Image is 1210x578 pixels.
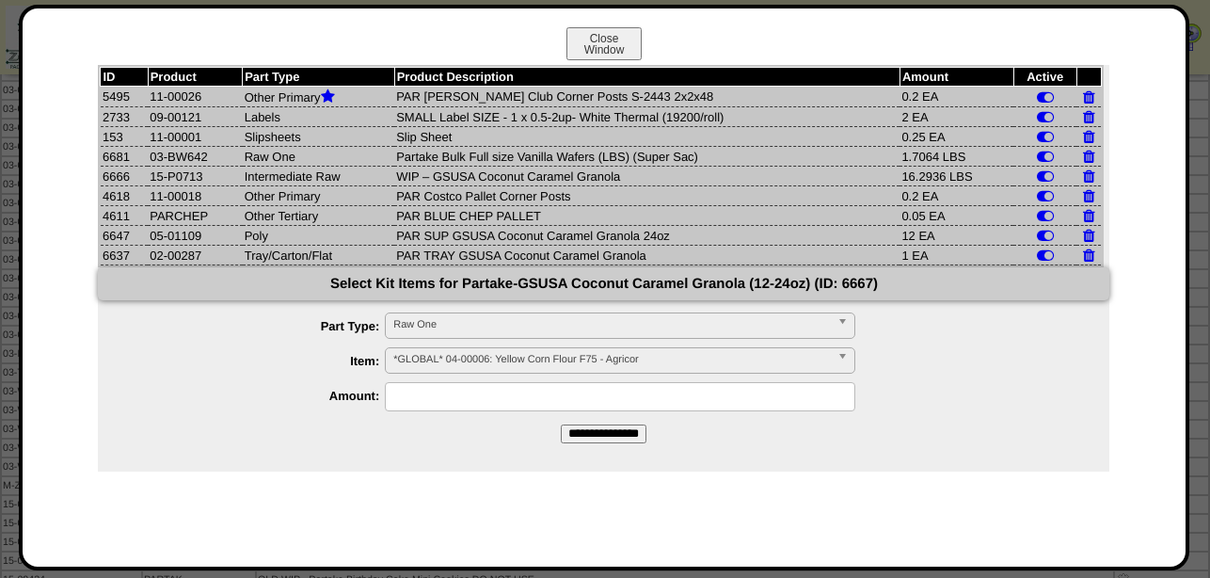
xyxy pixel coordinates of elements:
td: PAR Costco Pallet Corner Posts [394,186,900,206]
td: PARCHEP [148,206,242,226]
th: Product Description [394,68,900,87]
td: 0.2 EA [900,87,1013,107]
td: 6647 [101,226,148,246]
td: Other Primary [243,87,394,107]
td: SMALL Label SIZE - 1 x 0.5-2up- White Thermal (19200/roll) [394,107,900,127]
td: PAR SUP GSUSA Coconut Caramel Granola 24oz [394,226,900,246]
td: Labels [243,107,394,127]
td: 12 EA [900,226,1013,246]
td: 09-00121 [148,107,242,127]
td: 6637 [101,246,148,265]
span: *GLOBAL* 04-00006: Yellow Corn Flour F75 - Agricor [393,348,830,371]
td: Slip Sheet [394,127,900,147]
td: 0.2 EA [900,186,1013,206]
th: Active [1013,68,1076,87]
th: ID [101,68,148,87]
td: 5495 [101,87,148,107]
td: WIP – GSUSA Coconut Caramel Granola [394,167,900,186]
td: 6681 [101,147,148,167]
td: 02-00287 [148,246,242,265]
td: 4618 [101,186,148,206]
label: Part Type: [135,319,385,333]
td: Slipsheets [243,127,394,147]
button: CloseWindow [566,27,642,60]
td: 2 EA [900,107,1013,127]
td: 05-01109 [148,226,242,246]
th: Amount [900,68,1013,87]
td: PAR BLUE CHEP PALLET [394,206,900,226]
td: 11-00001 [148,127,242,147]
td: Other Tertiary [243,206,394,226]
td: 11-00018 [148,186,242,206]
td: Raw One [243,147,394,167]
span: Raw One [393,313,830,336]
label: Amount: [135,389,385,403]
td: 153 [101,127,148,147]
td: 2733 [101,107,148,127]
td: Intermediate Raw [243,167,394,186]
label: Item: [135,354,385,368]
td: Other Primary [243,186,394,206]
td: 03-BW642 [148,147,242,167]
td: 15-P0713 [148,167,242,186]
td: 0.05 EA [900,206,1013,226]
td: 4611 [101,206,148,226]
td: PAR [PERSON_NAME] Club Corner Posts S-2443 2x2x48 [394,87,900,107]
td: 16.2936 LBS [900,167,1013,186]
td: 0.25 EA [900,127,1013,147]
td: 1.7064 LBS [900,147,1013,167]
th: Product [148,68,242,87]
td: Partake Bulk Full size Vanilla Wafers (LBS) (Super Sac) [394,147,900,167]
th: Part Type [243,68,394,87]
td: Poly [243,226,394,246]
td: Tray/Carton/Flat [243,246,394,265]
div: Select Kit Items for Partake-GSUSA Coconut Caramel Granola (12-24oz) (ID: 6667) [98,267,1109,300]
a: CloseWindow [565,42,644,56]
td: 1 EA [900,246,1013,265]
td: PAR TRAY GSUSA Coconut Caramel Granola [394,246,900,265]
td: 11-00026 [148,87,242,107]
td: 6666 [101,167,148,186]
